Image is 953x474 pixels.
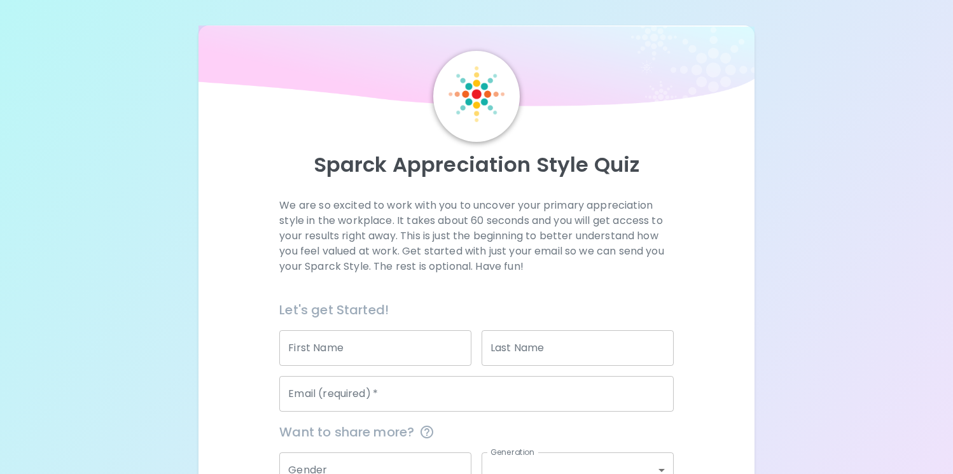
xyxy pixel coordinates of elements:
label: Generation [490,447,534,457]
img: wave [198,25,755,113]
span: Want to share more? [279,422,673,442]
p: Sparck Appreciation Style Quiz [214,152,739,178]
svg: This information is completely confidential and only used for aggregated appreciation studies at ... [419,424,435,440]
p: We are so excited to work with you to uncover your primary appreciation style in the workplace. I... [279,198,673,274]
img: Sparck Logo [449,66,504,122]
h6: Let's get Started! [279,300,673,320]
